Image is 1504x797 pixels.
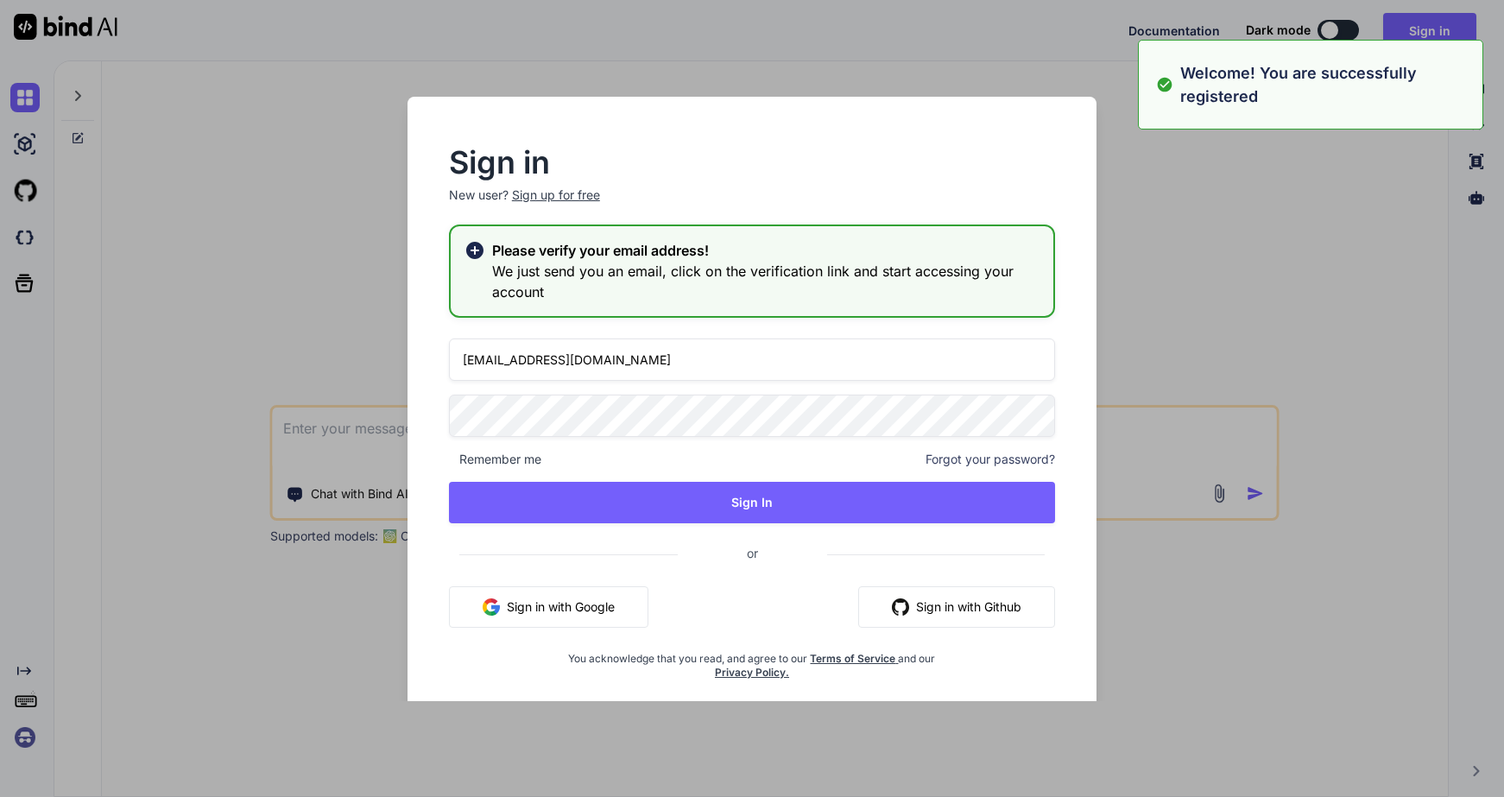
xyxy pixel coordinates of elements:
[858,586,1055,628] button: Sign in with Github
[449,586,648,628] button: Sign in with Google
[449,451,541,468] span: Remember me
[550,642,954,680] div: You acknowledge that you read, and agree to our and our
[449,149,1055,176] h2: Sign in
[1156,61,1173,108] img: alert
[449,482,1055,523] button: Sign In
[892,598,909,616] img: github
[1180,61,1472,108] p: Welcome! You are successfully registered
[449,187,1055,225] p: New user?
[483,598,500,616] img: google
[678,532,827,574] span: or
[492,261,1040,302] h3: We just send you an email, click on the verification link and start accessing your account
[492,240,1040,261] h2: Please verify your email address!
[715,666,789,679] a: Privacy Policy.
[810,652,898,665] a: Terms of Service
[926,451,1055,468] span: Forgot your password?
[449,338,1055,381] input: Login or Email
[512,187,600,204] div: Sign up for free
